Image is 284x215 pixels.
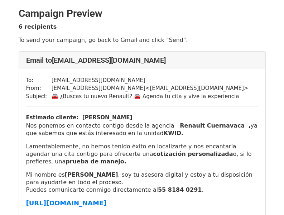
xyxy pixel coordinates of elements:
p: Lamentablemente, no hemos tenido éxito en localizarte y nos encantaría agendar una cita contigo p... [26,143,258,165]
td: To: [26,76,52,85]
td: 🚘 ¿Buscas tu nuevo Renault? 🚘 Agenda tu cita y vive la experiencia [52,92,249,101]
b: KWID. [164,130,183,137]
td: [EMAIL_ADDRESS][DOMAIN_NAME] < [EMAIL_ADDRESS][DOMAIN_NAME] > [52,84,249,92]
b: prueba de manejo. [66,158,126,165]
b: Renault Cuernavaca [180,122,245,129]
h4: Email to [EMAIL_ADDRESS][DOMAIN_NAME] [26,56,258,64]
p: To send your campaign, go back to Gmail and click "Send". [19,36,266,44]
td: From: [26,84,52,92]
b: Estimado cliente: [PERSON_NAME] [26,114,133,121]
td: Subject: [26,92,52,101]
td: [EMAIL_ADDRESS][DOMAIN_NAME] [52,76,249,85]
font: [URL][DOMAIN_NAME] [26,199,107,207]
b: cotización personalizada [153,150,233,157]
strong: [PERSON_NAME] [65,171,118,178]
b: , [248,122,250,129]
p: Mi nombre es , soy tu asesora digital y estoy a tu disposición para ayudarte en todo el proceso. ... [26,171,258,193]
h2: Campaign Preview [19,8,266,20]
p: Nos ponemos en contacto contigo desde la agencia ya que sabemos que estás interesado en la unidad [26,122,258,137]
strong: 55 8184 0291 [158,186,202,193]
a: [URL][DOMAIN_NAME] [26,200,107,207]
strong: 6 recipients [19,23,57,30]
